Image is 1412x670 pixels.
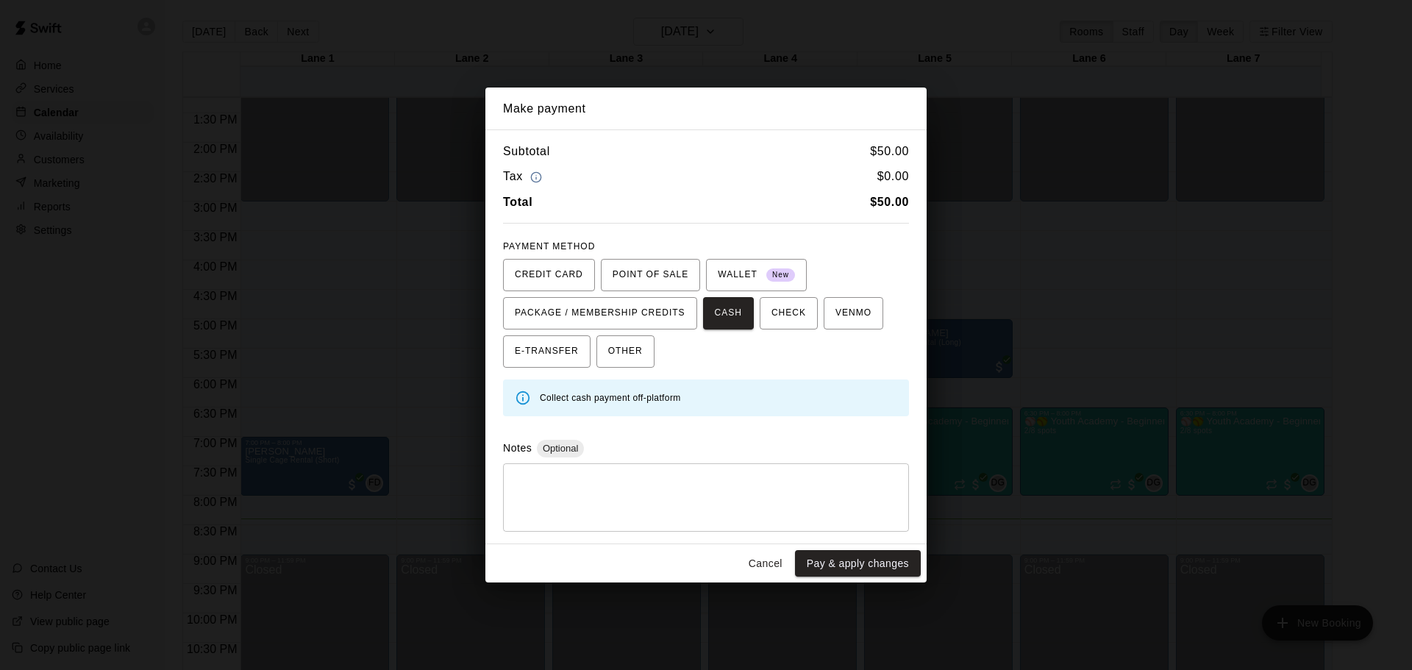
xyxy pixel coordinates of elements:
[596,335,655,368] button: OTHER
[706,259,807,291] button: WALLET New
[485,88,927,130] h2: Make payment
[503,241,595,252] span: PAYMENT METHOD
[742,550,789,577] button: Cancel
[601,259,700,291] button: POINT OF SALE
[515,340,579,363] span: E-TRANSFER
[503,167,546,187] h6: Tax
[515,263,583,287] span: CREDIT CARD
[870,196,909,208] b: $ 50.00
[715,302,742,325] span: CASH
[503,196,532,208] b: Total
[515,302,685,325] span: PACKAGE / MEMBERSHIP CREDITS
[766,265,795,285] span: New
[608,340,643,363] span: OTHER
[870,142,909,161] h6: $ 50.00
[718,263,795,287] span: WALLET
[703,297,754,329] button: CASH
[503,442,532,454] label: Notes
[537,443,584,454] span: Optional
[540,393,681,403] span: Collect cash payment off-platform
[503,259,595,291] button: CREDIT CARD
[613,263,688,287] span: POINT OF SALE
[835,302,871,325] span: VENMO
[503,297,697,329] button: PACKAGE / MEMBERSHIP CREDITS
[771,302,806,325] span: CHECK
[877,167,909,187] h6: $ 0.00
[503,335,591,368] button: E-TRANSFER
[760,297,818,329] button: CHECK
[795,550,921,577] button: Pay & apply changes
[503,142,550,161] h6: Subtotal
[824,297,883,329] button: VENMO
